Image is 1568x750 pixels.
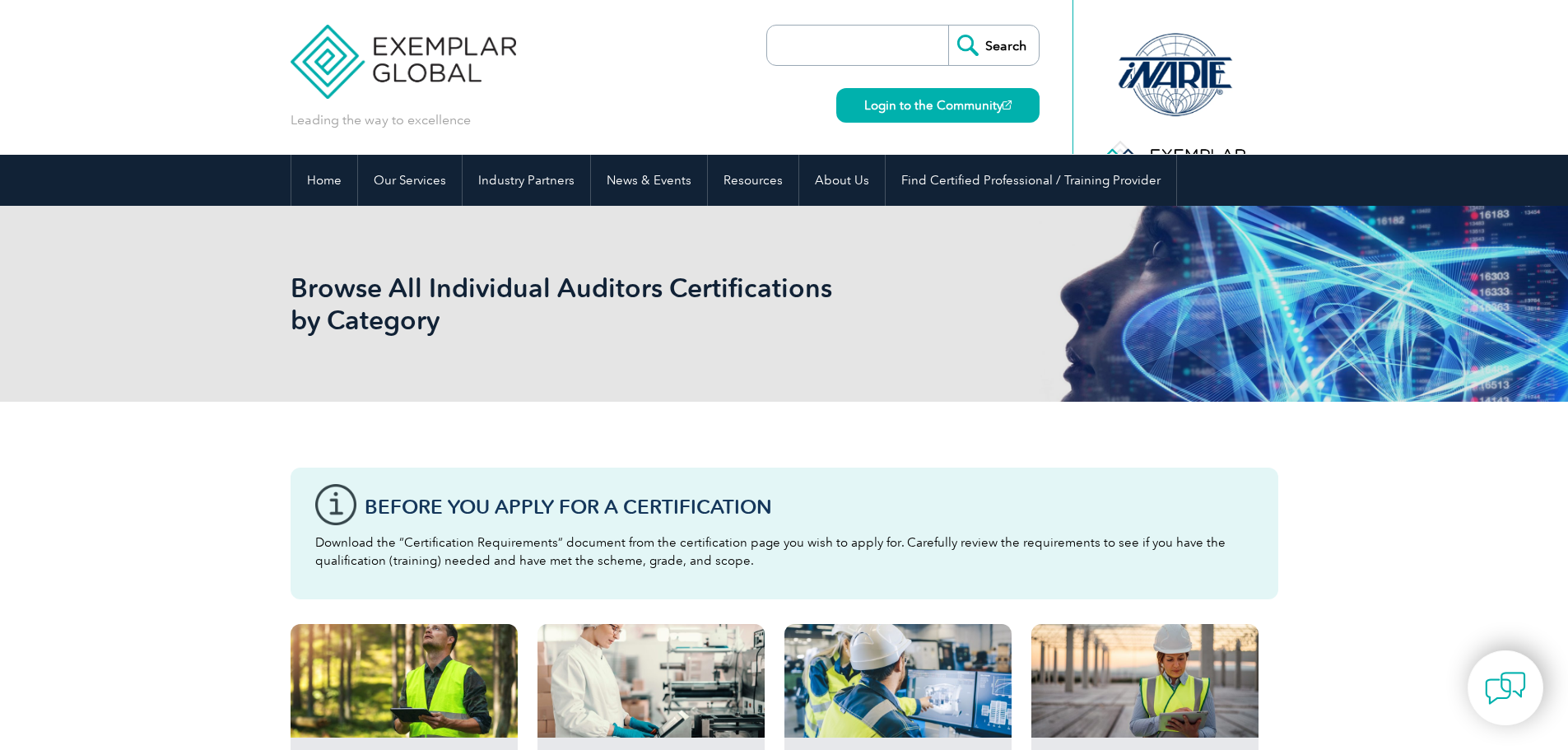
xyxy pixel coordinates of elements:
[463,155,590,206] a: Industry Partners
[1003,100,1012,109] img: open_square.png
[291,111,471,129] p: Leading the way to excellence
[948,26,1039,65] input: Search
[799,155,885,206] a: About Us
[358,155,462,206] a: Our Services
[1485,668,1526,709] img: contact-chat.png
[315,533,1254,570] p: Download the “Certification Requirements” document from the certification page you wish to apply ...
[291,272,923,336] h1: Browse All Individual Auditors Certifications by Category
[365,496,1254,517] h3: Before You Apply For a Certification
[591,155,707,206] a: News & Events
[886,155,1176,206] a: Find Certified Professional / Training Provider
[291,155,357,206] a: Home
[708,155,798,206] a: Resources
[836,88,1040,123] a: Login to the Community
